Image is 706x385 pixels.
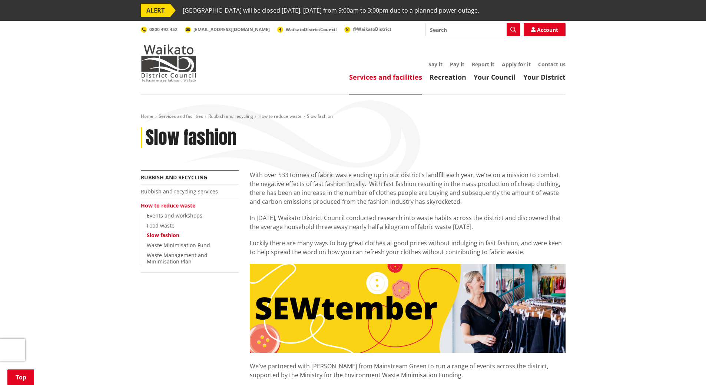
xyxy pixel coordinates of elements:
p: In [DATE], Waikato District Council conducted research into waste habits across the district and ... [250,213,566,231]
nav: breadcrumb [141,113,566,120]
span: Slow fashion [307,113,333,119]
a: Your Council [474,73,516,82]
a: Services and facilities [349,73,422,82]
a: How to reduce waste [141,202,195,209]
span: @WaikatoDistrict [353,26,391,32]
span: ALERT [141,4,170,17]
a: 0800 492 452 [141,26,178,33]
a: Home [141,113,153,119]
a: Events and workshops [147,212,202,219]
a: Services and facilities [159,113,203,119]
a: Slow fashion [147,232,179,239]
a: [EMAIL_ADDRESS][DOMAIN_NAME] [185,26,270,33]
a: Account [524,23,566,36]
a: Your District [523,73,566,82]
a: Contact us [538,61,566,68]
a: Apply for it [502,61,531,68]
a: @WaikatoDistrict [344,26,391,32]
a: How to reduce waste [258,113,302,119]
h1: Slow fashion [146,127,236,149]
p: Luckily there are many ways to buy great clothes at good prices without indulging in fast fashion... [250,239,566,256]
span: 0800 492 452 [149,26,178,33]
span: [GEOGRAPHIC_DATA] will be closed [DATE], [DATE] from 9:00am to 3:00pm due to a planned power outage. [183,4,479,17]
span: WaikatoDistrictCouncil [286,26,337,33]
a: Say it [428,61,443,68]
a: Recreation [430,73,466,82]
a: Rubbish and recycling services [141,188,218,195]
a: Rubbish and recycling [141,174,207,181]
a: Report it [472,61,494,68]
span: [EMAIL_ADDRESS][DOMAIN_NAME] [193,26,270,33]
a: WaikatoDistrictCouncil [277,26,337,33]
p: With over 533 tonnes of fabric waste ending up in our district’s landfill each year, we're on a m... [250,170,566,206]
input: Search input [425,23,520,36]
p: We've partnered with [PERSON_NAME] from Mainstream Green to run a range of events across the dist... [250,353,566,379]
a: Waste Minimisation Fund [147,242,210,249]
a: Waste Management and Minimisation Plan [147,252,208,265]
a: Pay it [450,61,464,68]
img: SEWtember banner [250,264,566,353]
a: Rubbish and recycling [208,113,253,119]
a: Food waste [147,222,175,229]
a: Top [7,369,34,385]
img: Waikato District Council - Te Kaunihera aa Takiwaa o Waikato [141,44,196,82]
